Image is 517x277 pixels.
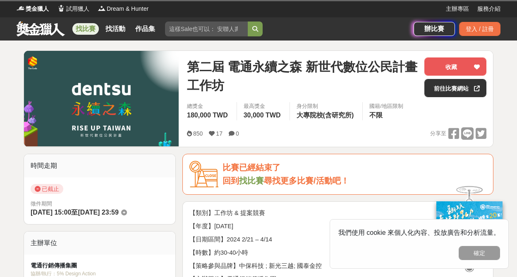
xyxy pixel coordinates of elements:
img: Logo [98,4,106,12]
a: 作品集 [132,23,158,35]
span: 【類別】工作坊 & 提案競賽 [189,210,265,216]
div: 比賽已經結束了 [223,161,486,174]
span: 最高獎金 [244,102,283,110]
span: 第二屆 電通永續之森 新世代數位公民計畫工作坊 [187,57,418,95]
span: 分享至 [430,127,446,140]
a: 辦比賽 [414,22,455,36]
span: 試用獵人 [66,5,89,13]
span: 【時數】約30-40小時 [189,249,249,256]
span: 總獎金 [187,102,230,110]
div: 主辦單位 [24,232,175,255]
span: 850 [193,130,203,137]
span: 【策略參與品牌】中保科技 ; 新光三越; 國泰金控 [189,263,322,269]
img: ff197300-f8ee-455f-a0ae-06a3645bc375.jpg [436,201,503,256]
img: Logo [57,4,65,12]
span: 30,000 TWD [244,112,281,119]
img: Cover Image [24,51,179,146]
span: 回到 [223,176,239,185]
span: 不限 [369,112,383,119]
a: 找比賽 [72,23,99,35]
span: 徵件期間 [31,201,52,207]
button: 收藏 [424,57,486,76]
span: 【年度】[DATE] [189,223,233,229]
a: 找活動 [102,23,129,35]
span: 已截止 [31,184,63,194]
span: Dream & Hunter [107,5,148,13]
div: 電通行銷傳播集團 [31,261,152,270]
a: 前往比賽網站 [424,79,486,97]
img: Icon [189,161,218,188]
input: 這樣Sale也可以： 安聯人壽創意銷售法募集 [165,21,248,36]
span: [DATE] 15:00 [31,209,71,216]
div: 國籍/地區限制 [369,102,403,110]
div: 登入 / 註冊 [459,22,500,36]
span: 17 [216,130,223,137]
span: 180,000 TWD [187,112,228,119]
a: Logo獎金獵人 [17,5,49,13]
span: 獎金獵人 [26,5,49,13]
span: 【日期區間】2024 2/21 – 4/14 [189,236,272,243]
span: 尋找更多比賽/活動吧！ [264,176,349,185]
span: 大專院校(含研究所) [297,112,354,119]
span: 0 [236,130,239,137]
span: [DATE] 23:59 [78,209,118,216]
div: 時間走期 [24,154,175,177]
a: Logo試用獵人 [57,5,89,13]
img: Logo [17,4,25,12]
span: 我們使用 cookie 來個人化內容、投放廣告和分析流量。 [338,229,500,236]
button: 確定 [459,246,500,260]
div: 身分限制 [297,102,356,110]
a: 找比賽 [239,176,264,185]
a: 主辦專區 [446,5,469,13]
a: LogoDream & Hunter [98,5,148,13]
span: 至 [71,209,78,216]
a: 服務介紹 [477,5,500,13]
